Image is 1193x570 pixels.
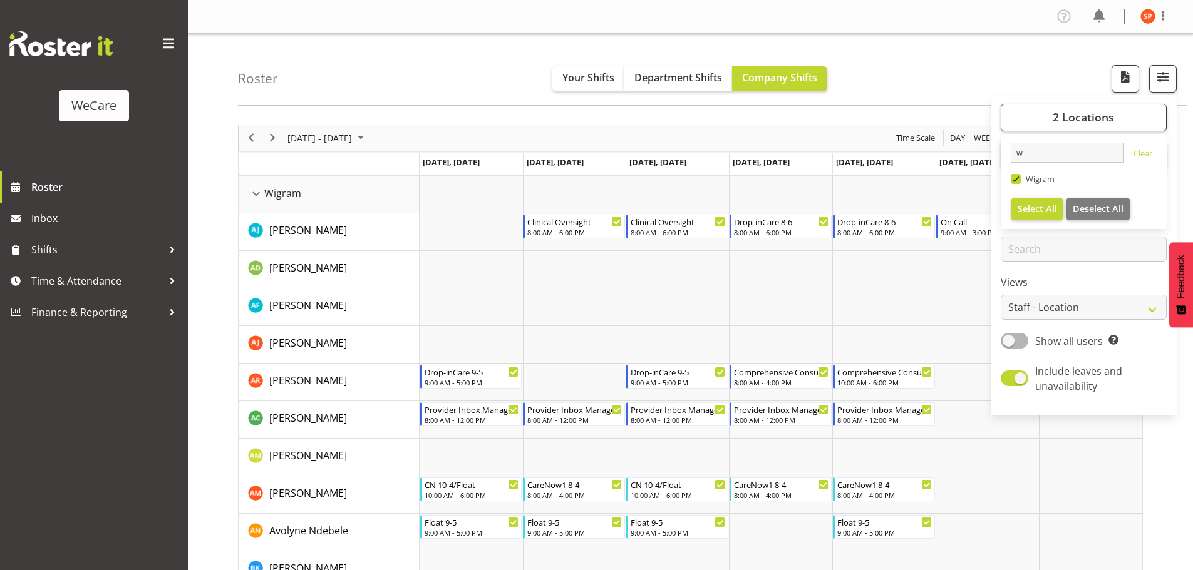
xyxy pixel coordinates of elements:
div: 9:00 AM - 3:00 PM [941,227,1035,237]
a: [PERSON_NAME] [269,410,347,425]
a: Clear [1134,148,1152,163]
img: Rosterit website logo [9,31,113,56]
div: Ashley Mendoza"s event - CareNow1 8-4 Begin From Friday, September 12, 2025 at 8:00:00 AM GMT+12:... [833,477,935,501]
a: [PERSON_NAME] [269,223,347,238]
div: AJ Jones"s event - On Call Begin From Saturday, September 13, 2025 at 9:00:00 AM GMT+12:00 Ends A... [936,215,1038,238]
div: 9:00 AM - 5:00 PM [837,527,932,537]
button: September 2025 [286,130,369,146]
div: Float 9-5 [837,516,932,528]
div: Provider Inbox Management [527,403,622,415]
div: 8:00 AM - 6:00 PM [837,227,932,237]
span: Shifts [31,240,163,259]
span: Your Shifts [562,71,614,84]
span: [PERSON_NAME] [269,486,347,500]
div: Andrea Ramirez"s event - Comprehensive Consult 10-6 Begin From Friday, September 12, 2025 at 10:0... [833,365,935,389]
span: [PERSON_NAME] [269,449,347,462]
div: Andrea Ramirez"s event - Drop-inCare 9-5 Begin From Wednesday, September 10, 2025 at 9:00:00 AM G... [626,365,728,389]
a: Avolyne Ndebele [269,523,348,538]
span: Day [949,130,966,146]
span: [PERSON_NAME] [269,298,347,312]
div: Andrew Casburn"s event - Provider Inbox Management Begin From Thursday, September 11, 2025 at 8:0... [730,402,832,426]
div: Drop-inCare 9-5 [425,365,519,378]
div: Andrea Ramirez"s event - Comprehensive Consult 8-4 Begin From Thursday, September 11, 2025 at 8:0... [730,365,832,389]
span: Week [973,130,996,146]
button: Time Scale [894,130,937,146]
div: CN 10-4/Float [425,478,519,491]
div: Clinical Oversight [527,215,622,228]
span: [PERSON_NAME] [269,411,347,425]
td: Antonia Mao resource [239,439,420,476]
div: 8:00 AM - 4:00 PM [734,377,829,387]
label: Views [1001,275,1167,290]
div: Ashley Mendoza"s event - CareNow1 8-4 Begin From Tuesday, September 9, 2025 at 8:00:00 AM GMT+12:... [523,477,625,501]
div: CN 10-4/Float [631,478,725,491]
span: [DATE] - [DATE] [286,130,353,146]
span: [PERSON_NAME] [269,261,347,275]
div: AJ Jones"s event - Drop-inCare 8-6 Begin From Thursday, September 11, 2025 at 8:00:00 AM GMT+12:0... [730,215,832,238]
a: [PERSON_NAME] [269,486,347,501]
span: Wigram [1021,174,1055,184]
td: Andrew Casburn resource [239,401,420,439]
td: Wigram resource [239,176,420,213]
span: Avolyne Ndebele [269,524,348,537]
div: Drop-inCare 8-6 [734,215,829,228]
a: [PERSON_NAME] [269,298,347,313]
div: Andrew Casburn"s event - Provider Inbox Management Begin From Monday, September 8, 2025 at 8:00:0... [420,402,522,426]
div: WeCare [71,96,116,115]
span: [PERSON_NAME] [269,374,347,387]
span: Time & Attendance [31,272,163,290]
div: Float 9-5 [631,516,725,528]
div: 9:00 AM - 5:00 PM [527,527,622,537]
div: Drop-inCare 8-6 [837,215,932,228]
div: Ashley Mendoza"s event - CN 10-4/Float Begin From Wednesday, September 10, 2025 at 10:00:00 AM GM... [626,477,728,501]
div: Provider Inbox Management [425,403,519,415]
span: Select All [1018,203,1057,215]
td: Andrea Ramirez resource [239,364,420,401]
button: Download a PDF of the roster according to the set date range. [1112,65,1139,93]
div: Avolyne Ndebele"s event - Float 9-5 Begin From Monday, September 8, 2025 at 9:00:00 AM GMT+12:00 ... [420,515,522,539]
button: Deselect All [1066,198,1130,220]
button: Timeline Day [948,130,968,146]
a: [PERSON_NAME] [269,373,347,388]
button: Department Shifts [624,66,732,91]
div: Andrew Casburn"s event - Provider Inbox Management Begin From Tuesday, September 9, 2025 at 8:00:... [523,402,625,426]
img: samantha-poultney11298.jpg [1140,9,1155,24]
button: Timeline Week [972,130,998,146]
div: Avolyne Ndebele"s event - Float 9-5 Begin From Wednesday, September 10, 2025 at 9:00:00 AM GMT+12... [626,515,728,539]
div: 8:00 AM - 6:00 PM [527,227,622,237]
td: Avolyne Ndebele resource [239,514,420,551]
div: Provider Inbox Management [631,403,725,415]
span: Feedback [1175,255,1187,298]
span: [DATE], [DATE] [629,156,686,168]
button: Next [264,130,281,146]
div: 9:00 AM - 5:00 PM [631,527,725,537]
div: 9:00 AM - 5:00 PM [425,527,519,537]
span: Wigram [264,186,301,201]
div: next period [262,125,283,151]
div: 10:00 AM - 6:00 PM [425,490,519,500]
a: [PERSON_NAME] [269,335,347,350]
div: previous period [240,125,262,151]
div: Float 9-5 [425,516,519,528]
td: Amy Johannsen resource [239,326,420,364]
span: [DATE], [DATE] [423,156,480,168]
div: Ashley Mendoza"s event - CN 10-4/Float Begin From Monday, September 8, 2025 at 10:00:00 AM GMT+12... [420,477,522,501]
div: Provider Inbox Management [734,403,829,415]
td: Aleea Devenport resource [239,251,420,288]
button: Previous [243,130,260,146]
div: Drop-inCare 9-5 [631,365,725,378]
button: Filter Shifts [1149,65,1177,93]
span: Time Scale [895,130,936,146]
span: [PERSON_NAME] [269,336,347,350]
div: 10:00 AM - 6:00 PM [837,377,932,387]
span: [DATE], [DATE] [836,156,893,168]
div: 8:00 AM - 4:00 PM [527,490,622,500]
div: 9:00 AM - 5:00 PM [425,377,519,387]
button: Feedback - Show survey [1169,242,1193,327]
div: Andrew Casburn"s event - Provider Inbox Management Begin From Wednesday, September 10, 2025 at 8:... [626,402,728,426]
a: [PERSON_NAME] [269,448,347,463]
div: 8:00 AM - 12:00 PM [837,415,932,425]
button: Select All [1011,198,1064,220]
input: Search [1001,237,1167,262]
div: September 08 - 14, 2025 [283,125,371,151]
